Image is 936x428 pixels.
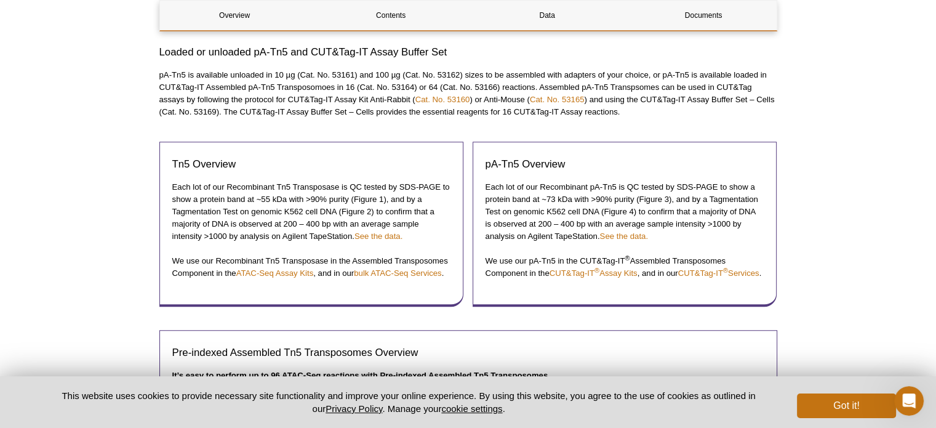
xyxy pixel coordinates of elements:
[326,403,382,414] a: Privacy Policy
[723,267,728,274] sup: ®
[236,269,314,278] a: ATAC-Seq Assay Kits
[629,1,778,30] a: Documents
[172,345,764,360] h3: Pre-indexed Assembled Tn5 Transposomes Overview
[486,255,764,280] p: We use our pA-Tn5 in the CUT&Tag-IT Assembled Transposomes Component in the , and in our .
[172,371,548,380] strong: It’s easy to perform up to 96 ATAC-Seq reactions with Pre-indexed Assembled Tn5 Transposomes
[486,157,764,172] h3: pA-Tn5 Overview
[316,1,466,30] a: Contents
[599,232,647,241] a: See the data.
[354,269,441,278] a: bulk ATAC-Seq Services
[159,45,777,60] h3: Loaded or unloaded pA-Tn5 and CUT&Tag-IT Assay Buffer Set
[415,95,470,104] a: Cat. No. 53160
[159,69,777,118] p: pA-Tn5 is available unloaded in 10 µg (Cat. No. 53161) and 100 µg (Cat. No. 53162) sizes to be as...
[625,254,630,262] sup: ®
[441,403,502,414] button: cookie settings
[354,232,402,241] a: See the data.
[160,1,310,30] a: Overview
[894,386,924,416] iframe: Intercom live chat
[530,95,585,104] a: Cat. No. 53165
[486,181,764,243] p: Each lot of our Recombinant pA-Tn5 is QC tested by SDS-PAGE to show a protein band at ~73 kDa wit...
[172,157,450,172] h3: Tn5 Overview
[172,255,450,280] p: We use our Recombinant Tn5 Transposase in the Assembled Transposomes Component in the , and in our .
[473,1,622,30] a: Data
[594,267,599,274] sup: ®
[678,269,759,278] a: CUT&Tag-IT®Services
[797,394,895,418] button: Got it!
[41,389,777,415] p: This website uses cookies to provide necessary site functionality and improve your online experie...
[550,269,638,278] a: CUT&Tag-IT®Assay Kits
[172,181,450,243] p: Each lot of our Recombinant Tn5 Transposase is QC tested by SDS-PAGE to show a protein band at ~5...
